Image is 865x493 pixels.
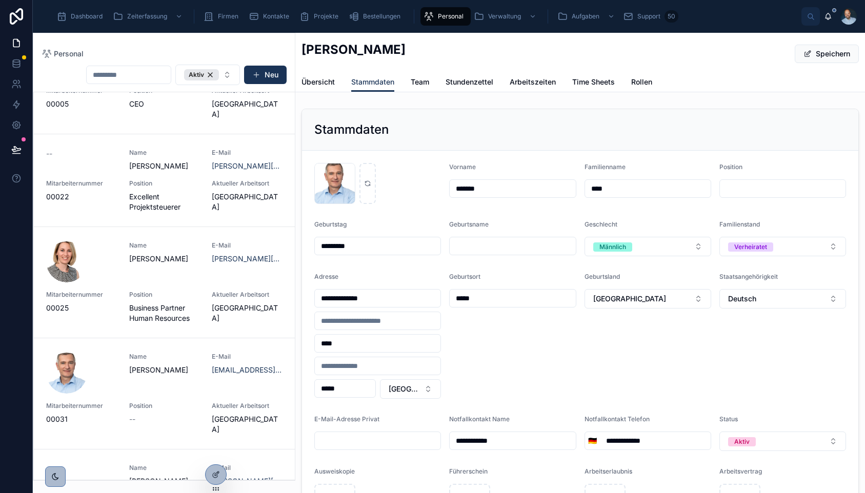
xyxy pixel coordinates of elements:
span: [GEOGRAPHIC_DATA] [389,384,420,394]
button: Select Button [175,65,240,85]
div: Männlich [599,242,626,252]
span: [GEOGRAPHIC_DATA] [212,99,283,119]
a: Stundenzettel [446,73,493,93]
a: [PERSON_NAME][EMAIL_ADDRESS][DOMAIN_NAME] [212,161,283,171]
a: Dashboard [53,7,110,26]
span: Kontakte [263,12,289,20]
button: Select Button [585,432,600,450]
span: Stundenzettel [446,77,493,87]
button: Neu [244,66,287,84]
span: [GEOGRAPHIC_DATA] [212,414,283,435]
span: Bestellungen [363,12,400,20]
span: Projekte [314,12,338,20]
span: E-Mail [212,241,283,250]
span: Position [129,291,200,299]
a: [PERSON_NAME][EMAIL_ADDRESS][DOMAIN_NAME] [212,476,283,486]
span: Personal [438,12,464,20]
a: Rollen [631,73,652,93]
a: [EMAIL_ADDRESS][DOMAIN_NAME] [212,365,283,375]
span: Aktueller Arbeitsort [212,179,283,188]
a: Stammdaten [351,73,394,92]
span: Business Partner Human Resources [129,303,200,323]
a: Name[PERSON_NAME]E-Mail[PERSON_NAME][EMAIL_ADDRESS][DOMAIN_NAME]Mitarbeiternummer00025PositionBus... [34,227,295,338]
a: Bestellungen [346,7,408,26]
span: Name [129,149,200,157]
span: Name [129,241,200,250]
a: --Name[PERSON_NAME]E-Mail[PERSON_NAME][EMAIL_ADDRESS][DOMAIN_NAME]Mitarbeiternummer00022PositionE... [34,134,295,227]
span: Position [719,163,742,171]
span: [PERSON_NAME] [129,161,200,171]
span: Staatsangehörigkeit [719,273,778,280]
span: [GEOGRAPHIC_DATA] [212,192,283,212]
button: Select Button [719,432,846,451]
span: Verwaltung [488,12,521,20]
span: Geschlecht [585,220,617,228]
button: Unselect AKTIV [184,69,219,80]
span: Name [129,353,200,361]
a: Projekte [296,7,346,26]
a: Zeiterfassung [110,7,188,26]
span: Name [129,464,200,472]
button: Select Button [719,237,846,256]
span: Time Sheets [572,77,615,87]
span: Aufgaben [572,12,599,20]
span: Zeiterfassung [127,12,167,20]
span: Familienstand [719,220,760,228]
span: E-Mail [212,149,283,157]
div: Aktiv [184,69,219,80]
span: E-Mail [212,353,283,361]
span: [PERSON_NAME] [129,476,200,486]
h2: Stammdaten [314,121,389,138]
span: [PERSON_NAME] [129,254,200,264]
span: Position [129,402,200,410]
span: Vorname [449,163,476,171]
span: -- [46,149,52,159]
span: Aktueller Arbeitsort [212,291,283,299]
span: Deutsch [728,294,756,304]
span: Arbeitszeiten [510,77,556,87]
span: 00022 [46,192,117,202]
span: Arbeitserlaubnis [585,467,632,475]
span: Führerschein [449,467,488,475]
button: Select Button [719,289,846,309]
a: Firmen [200,7,246,26]
span: Übersicht [301,77,335,87]
a: Personal [42,49,84,59]
span: E-Mail-Adresse Privat [314,415,379,423]
a: [PERSON_NAME][EMAIL_ADDRESS][DOMAIN_NAME] [212,254,283,264]
a: Time Sheets [572,73,615,93]
span: Mitarbeiternummer [46,291,117,299]
div: 50 [665,10,678,23]
a: Kontakte [246,7,296,26]
button: Speichern [795,45,859,63]
button: Select Button [585,237,711,256]
a: Support50 [620,7,681,26]
span: 00031 [46,414,117,424]
span: Geburtsort [449,273,480,280]
span: Geburtstag [314,220,347,228]
a: Aufgaben [554,7,620,26]
span: Familienname [585,163,626,171]
span: 00025 [46,303,117,313]
h2: [PERSON_NAME] [301,41,406,58]
button: Select Button [380,379,441,399]
span: [GEOGRAPHIC_DATA] [593,294,666,304]
a: Team [411,73,429,93]
span: Status [719,415,738,423]
span: Excellent Projektsteuerer [129,192,200,212]
span: Support [637,12,660,20]
div: Verheiratet [734,242,767,252]
span: Adresse [314,273,338,280]
span: [GEOGRAPHIC_DATA] [212,303,283,323]
span: 🇩🇪 [588,436,597,446]
span: Team [411,77,429,87]
span: Arbeitsvertrag [719,467,762,475]
span: Rollen [631,77,652,87]
span: Stammdaten [351,77,394,87]
span: Geburtsland [585,273,620,280]
span: Notfallkontakt Name [449,415,510,423]
button: Select Button [585,289,711,309]
div: Aktiv [734,437,750,446]
span: [PERSON_NAME] [129,365,200,375]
